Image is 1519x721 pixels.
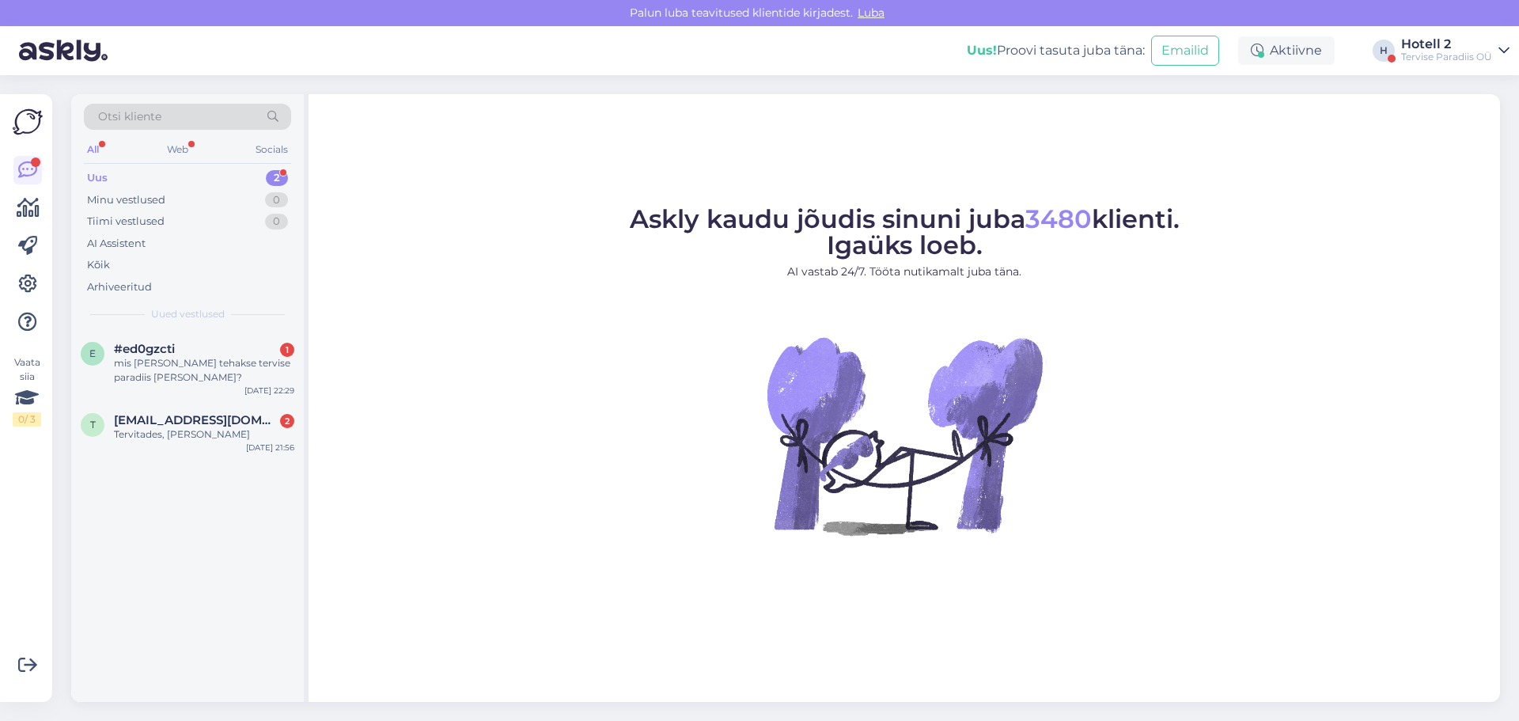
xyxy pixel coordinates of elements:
[967,43,997,58] b: Uus!
[244,385,294,397] div: [DATE] 22:29
[13,355,41,427] div: Vaata siia
[630,264,1180,280] p: AI vastab 24/7. Tööta nutikamalt juba täna.
[87,236,146,252] div: AI Assistent
[151,307,225,321] span: Uued vestlused
[1401,51,1492,63] div: Tervise Paradiis OÜ
[246,442,294,453] div: [DATE] 21:56
[13,107,43,137] img: Askly Logo
[13,412,41,427] div: 0 / 3
[1238,36,1335,65] div: Aktiivne
[87,214,165,230] div: Tiimi vestlused
[265,214,288,230] div: 0
[252,139,291,160] div: Socials
[98,108,161,125] span: Otsi kliente
[114,427,294,442] div: Tervitades, [PERSON_NAME]
[87,192,165,208] div: Minu vestlused
[265,192,288,208] div: 0
[762,293,1047,578] img: No Chat active
[967,41,1145,60] div: Proovi tasuta juba täna:
[164,139,191,160] div: Web
[280,414,294,428] div: 2
[1025,203,1092,234] span: 3480
[84,139,102,160] div: All
[280,343,294,357] div: 1
[1401,38,1510,63] a: Hotell 2Tervise Paradiis OÜ
[266,170,288,186] div: 2
[114,413,278,427] span: tiinauke@gmail.com
[114,356,294,385] div: mis [PERSON_NAME] tehakse tervise paradiis [PERSON_NAME]?
[87,257,110,273] div: Kõik
[853,6,889,20] span: Luba
[89,347,96,359] span: e
[90,419,96,431] span: t
[1151,36,1219,66] button: Emailid
[1373,40,1395,62] div: H
[87,170,108,186] div: Uus
[630,203,1180,260] span: Askly kaudu jõudis sinuni juba klienti. Igaüks loeb.
[114,342,175,356] span: #ed0gzcti
[87,279,152,295] div: Arhiveeritud
[1401,38,1492,51] div: Hotell 2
